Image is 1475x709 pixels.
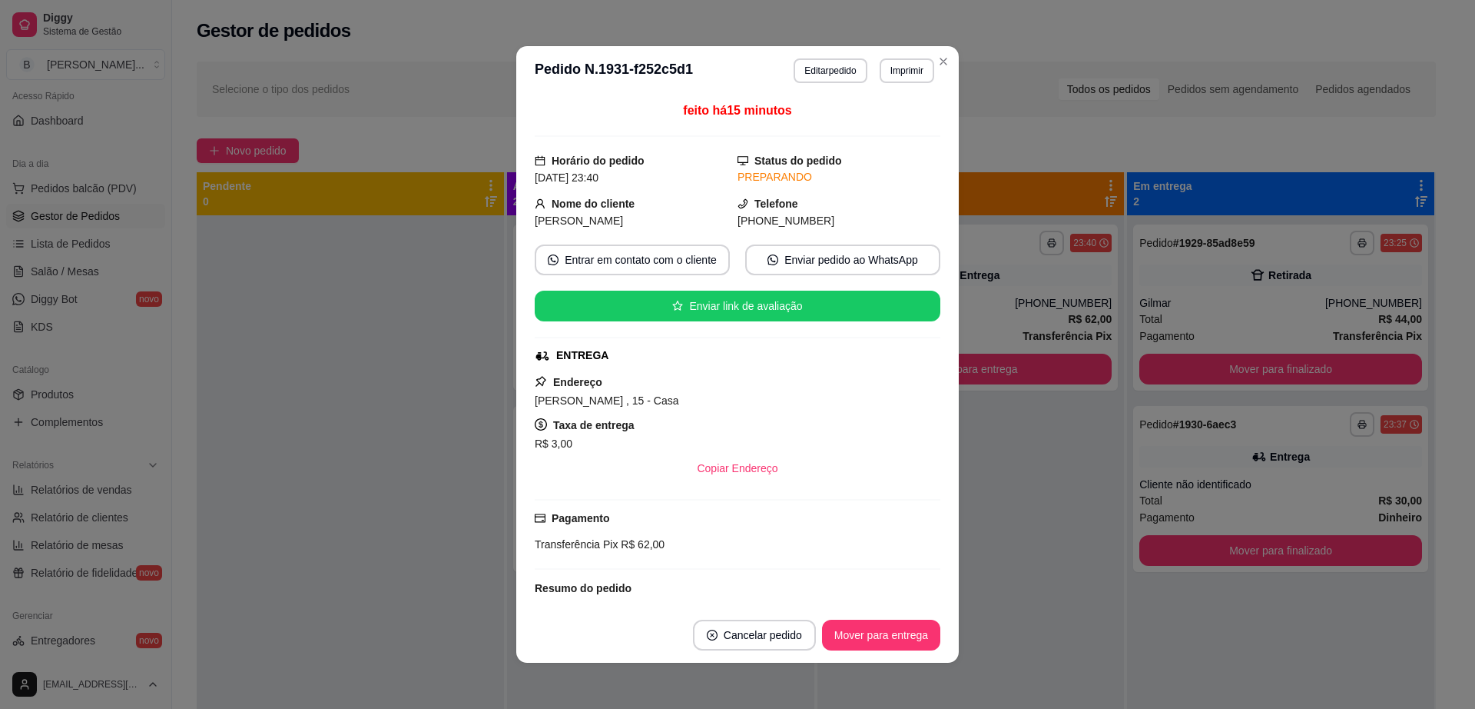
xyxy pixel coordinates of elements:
button: Editarpedido [794,58,867,83]
button: whats-appEntrar em contato com o cliente [535,245,730,275]
h3: Pedido N. 1931-f252c5d1 [535,58,693,83]
strong: Taxa de entrega [553,419,635,431]
strong: Pagamento [552,512,609,524]
div: PREPARANDO [737,169,940,185]
button: Mover para entrega [822,620,940,651]
button: Copiar Endereço [684,453,790,484]
span: desktop [737,155,748,166]
span: Transferência Pix [535,538,618,551]
button: whats-appEnviar pedido ao WhatsApp [745,245,940,275]
strong: Telefone [754,198,798,210]
span: [DATE] 23:40 [535,171,598,184]
strong: Nome do cliente [552,198,635,210]
span: R$ 3,00 [535,438,572,450]
span: credit-card [535,513,545,524]
span: dollar [535,418,547,431]
strong: Resumo do pedido [535,582,631,594]
span: close-circle [707,630,718,641]
span: star [672,301,683,311]
button: Close [931,49,956,74]
button: starEnviar link de avaliação [535,291,940,321]
strong: Endereço [553,376,602,388]
span: [PERSON_NAME] [535,215,623,227]
span: [PHONE_NUMBER] [737,215,834,227]
button: Imprimir [880,58,934,83]
span: R$ 62,00 [618,538,665,551]
span: whats-app [548,255,559,265]
span: pushpin [535,375,547,388]
strong: Status do pedido [754,155,842,167]
span: phone [737,198,748,209]
div: ENTREGA [556,348,608,364]
strong: Horário do pedido [552,155,645,167]
span: whats-app [767,255,778,265]
span: feito há 15 minutos [683,104,791,117]
span: calendar [535,155,545,166]
span: [PERSON_NAME] , 15 - Casa [535,394,679,407]
button: close-circleCancelar pedido [693,620,816,651]
span: user [535,198,545,209]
